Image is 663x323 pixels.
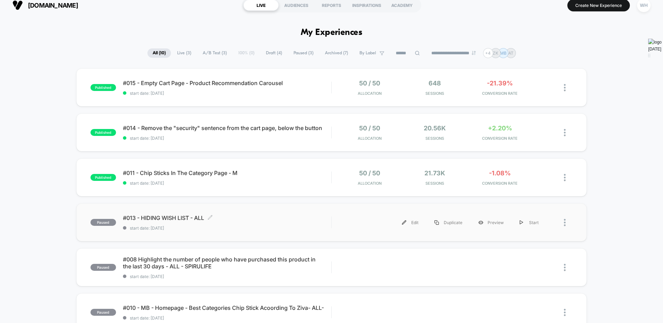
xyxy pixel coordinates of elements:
[123,256,331,270] span: #008 Highlight the number of people who have purchased this product in the last 30 days - ALL - S...
[123,304,331,311] span: #010 - MB - Homepage - Best Categories Chip Stick Acoording To Ziva- ALL-
[123,136,331,141] span: start date: [DATE]
[564,219,566,226] img: close
[404,136,466,141] span: Sessions
[424,169,445,177] span: 21.73k
[469,181,531,186] span: CONVERSION RATE
[512,215,547,230] div: Start
[488,124,512,132] span: +2.20%
[520,220,523,225] img: menu
[90,174,116,181] span: published
[123,214,331,221] span: #013 - HIDING WISH LIST - ALL
[90,129,116,136] span: published
[90,219,116,226] span: paused
[123,274,331,279] span: start date: [DATE]
[429,80,441,87] span: 648
[472,51,476,55] img: end
[359,50,376,56] span: By Label
[359,80,380,87] span: 50 / 50
[123,315,331,321] span: start date: [DATE]
[123,124,331,131] span: #014 - Remove the "security" sentence from the cart page, below the button
[424,124,446,132] span: 20.56k
[172,48,196,58] span: Live ( 3 )
[434,220,439,225] img: menu
[426,215,470,230] div: Duplicate
[147,48,171,58] span: All ( 10 )
[469,136,531,141] span: CONVERSION RATE
[123,91,331,96] span: start date: [DATE]
[564,174,566,181] img: close
[359,169,380,177] span: 50 / 50
[564,84,566,91] img: close
[394,215,426,230] div: Edit
[358,181,382,186] span: Allocation
[483,48,493,58] div: + 4
[288,48,319,58] span: Paused ( 3 )
[90,309,116,316] span: paused
[402,220,406,225] img: menu
[469,91,531,96] span: CONVERSION RATE
[470,215,512,230] div: Preview
[404,91,466,96] span: Sessions
[564,309,566,316] img: close
[487,80,513,87] span: -21.39%
[198,48,232,58] span: A/B Test ( 3 )
[123,181,331,186] span: start date: [DATE]
[90,84,116,91] span: published
[508,50,513,56] p: AT
[404,181,466,186] span: Sessions
[261,48,287,58] span: Draft ( 4 )
[359,124,380,132] span: 50 / 50
[358,136,382,141] span: Allocation
[489,169,511,177] span: -1.08%
[648,46,663,53] div: [DATE]
[500,50,507,56] p: MB
[123,225,331,231] span: start date: [DATE]
[28,2,78,9] span: [DOMAIN_NAME]
[123,169,331,176] span: #011 - Chip Sticks In The Category Page - M
[564,264,566,271] img: close
[648,39,662,46] img: logo
[358,91,382,96] span: Allocation
[301,28,363,38] h1: My Experiences
[90,264,116,271] span: paused
[564,129,566,136] img: close
[123,80,331,86] span: #015 - Empty Cart Page - Product Recommendation Carousel
[320,48,353,58] span: Archived ( 7 )
[493,50,498,56] p: ZK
